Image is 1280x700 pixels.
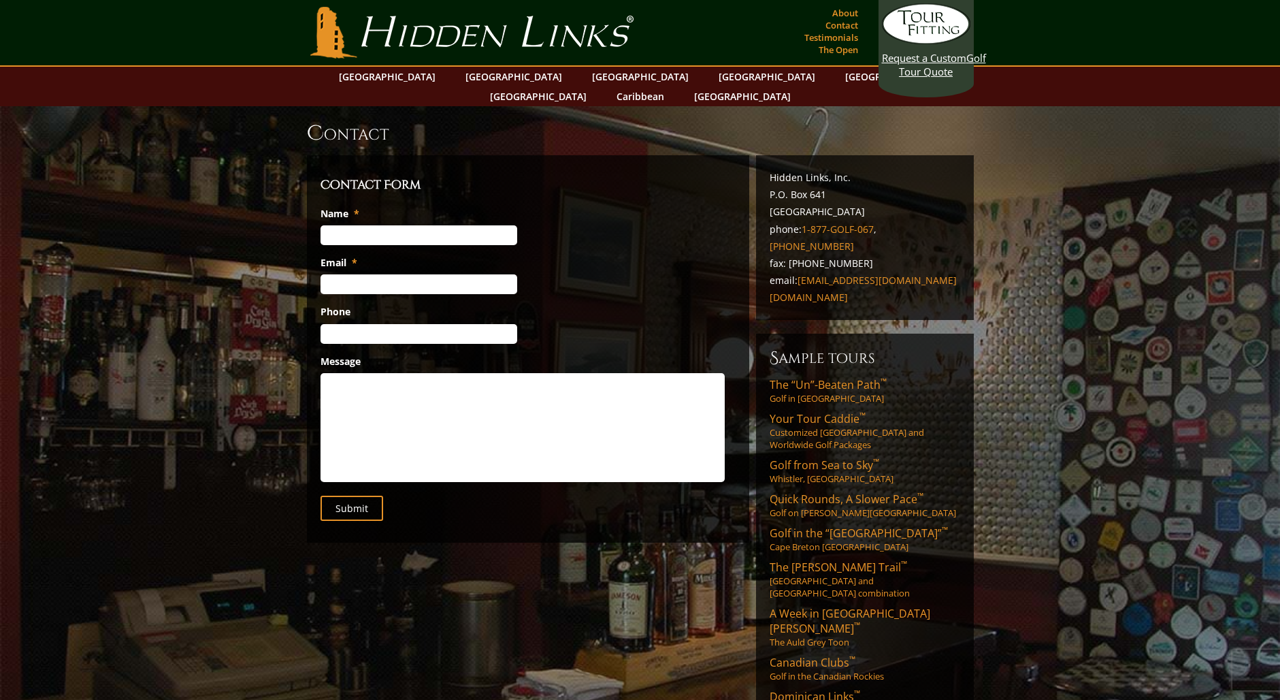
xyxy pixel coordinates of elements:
[882,51,966,65] span: Request a Custom
[802,223,874,236] a: 1-877-GOLF-067
[321,306,350,318] label: Phone
[917,490,923,502] sup: ™
[854,620,860,631] sup: ™
[770,411,866,426] span: Your Tour Caddie
[770,606,960,648] a: A Week in [GEOGRAPHIC_DATA][PERSON_NAME]™The Auld Grey Toon
[838,67,949,86] a: [GEOGRAPHIC_DATA]
[687,86,798,106] a: [GEOGRAPHIC_DATA]
[942,524,948,536] sup: ™
[321,208,359,220] label: Name
[770,560,960,599] a: The [PERSON_NAME] Trail™[GEOGRAPHIC_DATA] and [GEOGRAPHIC_DATA] combination
[770,526,960,553] a: Golf in the “[GEOGRAPHIC_DATA]”™Cape Breton [GEOGRAPHIC_DATA]
[770,377,887,392] span: The “Un”-Beaten Path
[854,688,860,699] sup: ™
[585,67,695,86] a: [GEOGRAPHIC_DATA]
[859,410,866,421] sup: ™
[770,458,879,473] span: Golf from Sea to Sky
[770,240,854,253] a: [PHONE_NUMBER]
[770,291,848,304] a: [DOMAIN_NAME]
[770,347,960,369] h6: Sample Tours
[770,377,960,404] a: The “Un”-Beaten Path™Golf in [GEOGRAPHIC_DATA]
[770,411,960,451] a: Your Tour Caddie™Customized [GEOGRAPHIC_DATA] and Worldwide Golf Packages
[770,606,930,636] span: A Week in [GEOGRAPHIC_DATA][PERSON_NAME]
[459,67,569,86] a: [GEOGRAPHIC_DATA]
[815,40,861,59] a: The Open
[822,16,861,35] a: Contact
[321,257,357,269] label: Email
[798,274,957,287] a: [EMAIL_ADDRESS][DOMAIN_NAME]
[770,492,960,519] a: Quick Rounds, A Slower Pace™Golf on [PERSON_NAME][GEOGRAPHIC_DATA]
[770,458,960,485] a: Golf from Sea to Sky™Whistler, [GEOGRAPHIC_DATA]
[770,560,907,575] span: The [PERSON_NAME] Trail
[801,28,861,47] a: Testimonials
[770,655,855,670] span: Canadian Clubs
[483,86,593,106] a: [GEOGRAPHIC_DATA]
[770,655,960,682] a: Canadian Clubs™Golf in the Canadian Rockies
[321,496,383,521] input: Submit
[770,492,923,507] span: Quick Rounds, A Slower Pace
[321,176,736,195] h3: Contact Form
[901,558,907,570] sup: ™
[770,169,960,306] p: Hidden Links, Inc. P.O. Box 641 [GEOGRAPHIC_DATA] phone: , fax: [PHONE_NUMBER] email:
[849,654,855,665] sup: ™
[610,86,671,106] a: Caribbean
[873,456,879,468] sup: ™
[712,67,822,86] a: [GEOGRAPHIC_DATA]
[332,67,442,86] a: [GEOGRAPHIC_DATA]
[882,3,970,78] a: Request a CustomGolf Tour Quote
[770,526,948,541] span: Golf in the “[GEOGRAPHIC_DATA]”
[881,376,887,387] sup: ™
[307,120,974,147] h1: Contact
[321,355,361,368] label: Message
[829,3,861,22] a: About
